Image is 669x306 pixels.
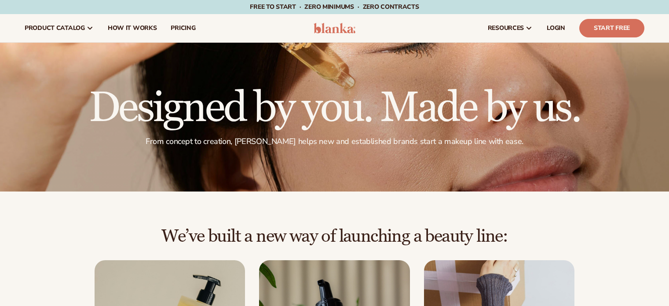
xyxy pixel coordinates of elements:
h2: We’ve built a new way of launching a beauty line: [25,227,644,246]
span: LOGIN [547,25,565,32]
span: How It Works [108,25,157,32]
a: Start Free [579,19,644,37]
p: From concept to creation, [PERSON_NAME] helps new and established brands start a makeup line with... [89,136,580,147]
span: pricing [171,25,195,32]
h1: Designed by you. Made by us. [89,87,580,129]
span: resources [488,25,524,32]
a: LOGIN [540,14,572,42]
a: How It Works [101,14,164,42]
span: product catalog [25,25,85,32]
a: resources [481,14,540,42]
span: Free to start · ZERO minimums · ZERO contracts [250,3,419,11]
a: product catalog [18,14,101,42]
a: pricing [164,14,202,42]
img: logo [314,23,355,33]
